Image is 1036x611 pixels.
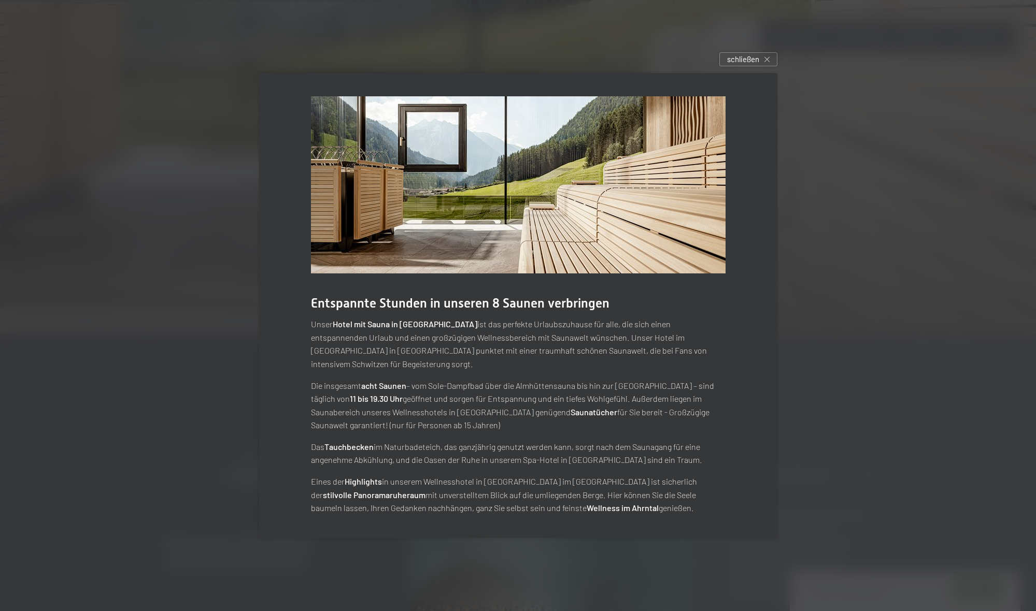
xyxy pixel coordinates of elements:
[324,442,374,452] strong: Tauchbecken
[350,394,403,403] strong: 11 bis 19.30 Uhr
[311,379,726,432] p: Die insgesamt – vom Sole-Dampfbad über die Almhüttensauna bis hin zur [GEOGRAPHIC_DATA] – sind tä...
[311,317,726,370] p: Unser ist das perfekte Urlaubszuhause für alle, die sich einen entspannenden Urlaub und einen gro...
[323,490,425,500] strong: stilvolle Panoramaruheraum
[727,54,759,65] span: schließen
[311,296,609,311] span: Entspannte Stunden in unseren 8 Saunen verbringen
[311,96,726,273] img: Wellnesshotels - Sauna - Entspannung - Ahrntal
[311,475,726,515] p: Eines der in unserem Wellnesshotel in [GEOGRAPHIC_DATA] im [GEOGRAPHIC_DATA] ist sicherlich der m...
[345,476,382,486] strong: Highlights
[311,440,726,467] p: Das im Naturbadeteich, das ganzjährig genutzt werden kann, sorgt nach dem Saunagang für eine ange...
[333,319,477,329] strong: Hotel mit Sauna in [GEOGRAPHIC_DATA]
[361,381,406,390] strong: acht Saunen
[587,503,659,513] strong: Wellness im Ahrntal
[571,407,617,417] strong: Saunatücher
